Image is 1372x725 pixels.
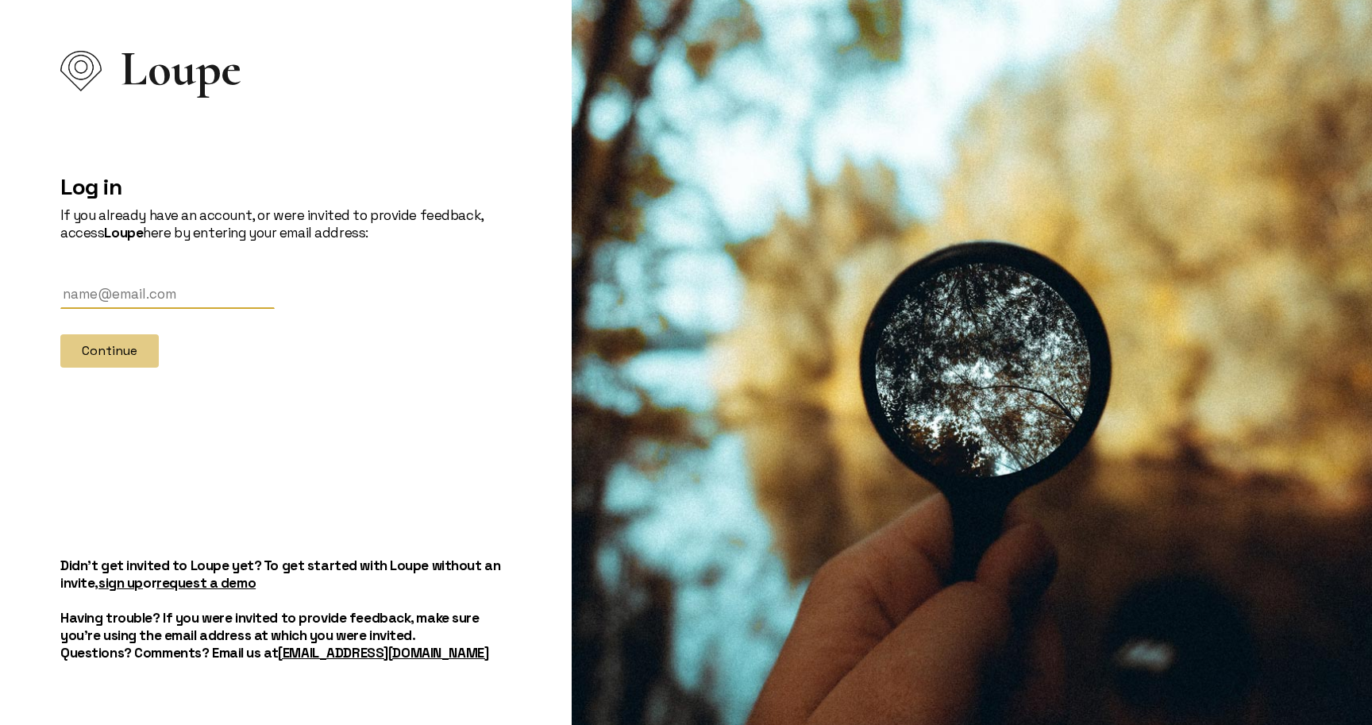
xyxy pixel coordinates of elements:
[278,644,488,661] a: [EMAIL_ADDRESS][DOMAIN_NAME]
[121,60,241,78] span: Loupe
[156,574,256,592] a: request a demo
[60,173,511,200] h2: Log in
[104,224,143,241] strong: Loupe
[60,206,511,241] p: If you already have an account, or were invited to provide feedback, access here by entering your...
[60,280,275,309] input: Email Address
[60,334,159,368] button: Continue
[60,51,102,91] img: Loupe Logo
[60,557,511,661] h5: Didn't get invited to Loupe yet? To get started with Loupe without an invite, or Having trouble? ...
[98,574,143,592] a: sign up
